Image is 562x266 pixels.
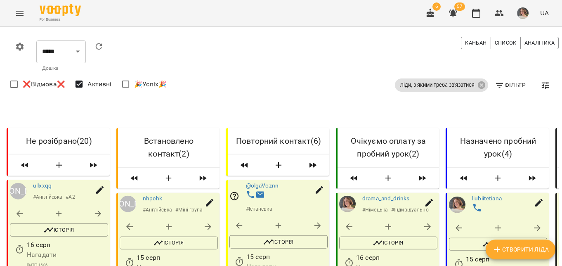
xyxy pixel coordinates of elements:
span: Історія [14,225,104,235]
span: Історія [343,238,433,248]
svg: Відповідальний співробітник не заданий [229,191,239,201]
a: ullxxqq [33,182,52,189]
img: 579a670a21908ba1ed2e248daec19a77.jpeg [517,7,529,19]
button: Menu [10,3,30,23]
span: Пересунути лідів з колонки [519,171,545,186]
p: # Німецька [362,206,388,214]
img: Voopty Logo [40,4,81,16]
span: Пересунути лідів з колонки [341,171,367,186]
button: Створити Ліда [486,240,555,259]
span: UA [540,9,549,17]
span: Пересунути лідів з колонки [80,158,106,173]
span: ❌Відмова❌ [23,79,65,89]
button: Список [491,37,521,49]
button: Аналітика [520,37,559,49]
button: Канбан [461,37,491,49]
button: UA [537,5,552,21]
button: Створити Ліда [41,158,77,173]
p: # Індивідуально [391,206,429,214]
button: Створити Ліда [371,171,406,186]
h6: Повторний контакт ( 6 ) [234,135,323,147]
p: # Англійська [143,206,172,214]
span: Історія [453,240,543,249]
a: [PERSON_NAME] [10,183,26,199]
p: Дошка [42,64,80,73]
p: 16 серп [356,253,437,263]
button: Історія [339,236,437,249]
span: Пересунути лідів з колонки [12,158,38,173]
div: Тригубенко Ангеліна [10,183,26,199]
div: Ліди, з якими треба зв'язатися [395,78,488,92]
h6: Не розібрано ( 20 ) [15,135,103,147]
span: Створити Ліда [492,245,549,254]
button: Історія [120,236,218,249]
p: # А2 [66,193,75,200]
div: Мовчан Ксенія Миколаївна [120,196,136,212]
button: Створити Ліда [151,171,187,186]
span: Список [495,38,517,47]
button: Створити Ліда [261,158,296,173]
p: 15 серп [466,254,547,264]
span: Пересунути лідів з колонки [121,171,148,186]
span: Пересунути лідів з колонки [190,171,216,186]
p: 16 серп [27,240,108,250]
a: [PERSON_NAME] [120,196,136,212]
a: drama_and_drinks [362,195,409,202]
button: Фільтр [491,78,529,93]
p: 15 серп [246,252,328,262]
span: 6 [432,2,441,11]
span: Пересунути лідів з колонки [451,171,477,186]
p: 15 серп [137,253,218,263]
span: Аналітика [524,38,555,47]
a: @olgaVoznn [246,182,279,189]
span: Фільтр [495,80,526,90]
button: Історія [229,235,328,249]
p: # Англійська [33,193,62,200]
a: liubiitetiana [472,195,502,202]
p: Нагадати [27,249,108,259]
span: Канбан [465,38,486,47]
button: Історія [10,223,108,237]
span: Ліди, з якими треба зв'язатися [395,81,479,89]
span: Пересунути лідів з колонки [300,158,326,173]
span: 🎉Успіх🎉 [134,79,167,89]
span: Пересунути лідів з колонки [409,171,436,186]
span: Історія [124,238,214,248]
button: Історія [449,238,547,251]
button: Створити Ліда [480,171,516,186]
h6: Очікуємо оплату за пробний урок ( 2 ) [344,135,432,161]
span: For Business [40,17,81,22]
a: nhpchk [143,195,162,202]
span: Пересунути лідів з колонки [231,158,257,173]
img: Кліщик Варвара Дмитрівна [449,197,465,213]
h6: Встановлено контакт ( 2 ) [125,135,213,161]
span: Історія [234,237,324,247]
p: # Іспанська [246,205,272,213]
span: 57 [454,2,465,11]
p: # Міні-група [175,206,203,214]
span: Активні [87,79,111,89]
img: Кліщик Варвара Дмитрівна [339,196,356,212]
h6: Назначено пробний урок ( 4 ) [454,135,542,161]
